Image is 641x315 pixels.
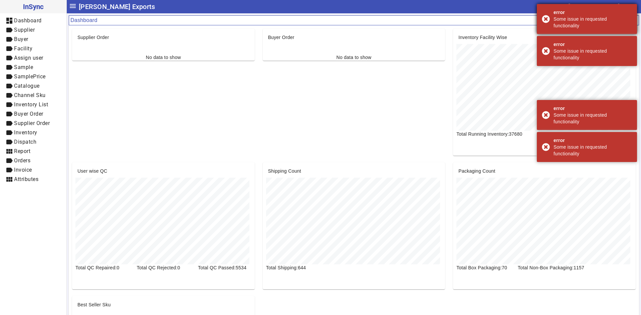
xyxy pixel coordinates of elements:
span: Supplier Order [14,120,50,126]
span: Inventory [14,129,37,136]
mat-icon: label [5,35,13,43]
span: Catalogue [14,83,40,89]
mat-card-header: Inventory Facility Wise [453,29,636,41]
span: [PERSON_NAME] Exports [79,1,155,12]
div: error [554,9,632,16]
mat-icon: label [5,82,13,90]
div: No data to show [337,54,372,61]
mat-card-header: Shipping Count [263,162,445,174]
div: Some issue in requested functionality [554,16,632,29]
div: [PERSON_NAME] [568,1,620,12]
div: error [554,137,632,144]
div: No data to show [146,54,181,61]
mat-icon: label [5,101,13,109]
mat-card-header: Best Seller Sku [72,296,255,308]
span: Dashboard [14,17,42,24]
mat-icon: dashboard [5,17,13,25]
mat-icon: label [5,157,13,165]
span: Orders [14,157,30,164]
span: Facility [14,45,32,52]
span: Supplier [14,27,35,33]
span: Sample [14,64,33,70]
span: Buyer [14,36,28,42]
div: Total QC Passed:5534 [194,264,255,271]
mat-icon: label [5,45,13,53]
span: Invoice [14,167,32,173]
mat-icon: label [5,119,13,127]
mat-icon: label [5,26,13,34]
span: Inventory List [14,101,48,108]
span: InSync [5,1,61,12]
mat-icon: label [5,54,13,62]
span: Buyer Order [14,111,43,117]
div: error [554,105,632,112]
mat-icon: label [5,166,13,174]
span: Dispatch [14,139,36,145]
mat-icon: view_module [5,175,13,183]
mat-icon: label [5,138,13,146]
div: Total Shipping:644 [262,264,324,271]
mat-card-header: Buyer Order [263,29,445,41]
mat-icon: settings [626,4,632,10]
mat-icon: label [5,73,13,81]
div: Some issue in requested functionality [554,144,632,157]
span: SamplePrice [14,73,46,80]
div: Total Running Inventory:37680 [452,131,544,137]
mat-icon: label [5,91,13,99]
div: Total QC Rejected:0 [133,264,194,271]
mat-card-header: Dashboard [69,15,639,25]
mat-card-header: Supplier Order [72,29,255,41]
div: error [554,41,632,48]
div: Some issue in requested functionality [554,48,632,61]
mat-icon: label [5,63,13,71]
span: Channel Sku [14,92,46,98]
mat-icon: label [5,110,13,118]
div: Total QC Repaired:0 [71,264,133,271]
div: Some issue in requested functionality [554,112,632,125]
mat-icon: label [5,129,13,137]
span: Attributes [14,176,38,182]
mat-card-header: User wise QC [72,162,255,174]
span: Report [14,148,30,154]
mat-icon: view_module [5,147,13,155]
mat-card-header: Packaging Count [453,162,636,174]
div: Total Non-Box Packaging:1157 [514,264,606,271]
span: Assign user [14,55,43,61]
mat-icon: menu [69,2,77,10]
div: Total Box Packaging:70 [452,264,514,271]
